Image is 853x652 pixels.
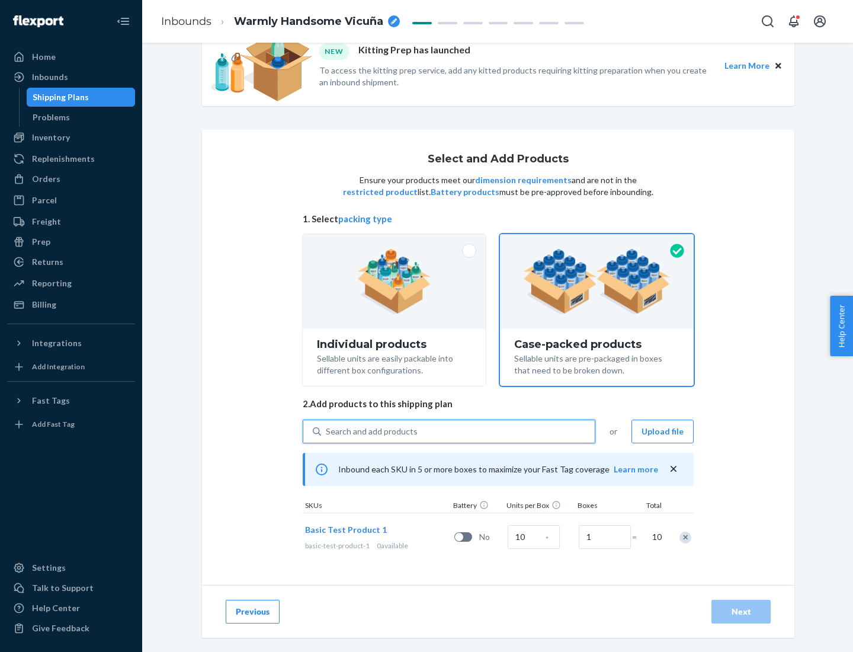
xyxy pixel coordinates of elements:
[13,15,63,27] img: Flexport logo
[7,558,135,577] a: Settings
[32,194,57,206] div: Parcel
[32,299,56,311] div: Billing
[303,500,451,513] div: SKUs
[32,419,75,429] div: Add Fast Tag
[756,9,780,33] button: Open Search Box
[7,599,135,618] a: Help Center
[326,426,418,437] div: Search and add products
[317,338,472,350] div: Individual products
[475,174,572,186] button: dimension requirements
[610,426,617,437] span: or
[32,173,60,185] div: Orders
[32,622,89,634] div: Give Feedback
[342,174,655,198] p: Ensure your products meet our and are not in the list. must be pre-approved before inbounding.
[32,132,70,143] div: Inventory
[631,420,694,443] button: Upload file
[305,524,387,536] button: Basic Test Product 1
[32,562,66,574] div: Settings
[32,362,85,372] div: Add Integration
[32,337,82,349] div: Integrations
[161,15,211,28] a: Inbounds
[111,9,135,33] button: Close Navigation
[27,108,136,127] a: Problems
[234,14,383,30] span: Warmly Handsome Vicuña
[7,295,135,314] a: Billing
[32,277,72,289] div: Reporting
[33,111,70,123] div: Problems
[523,249,671,314] img: case-pack.59cecea509d18c883b923b81aeac6d0b.png
[32,216,61,228] div: Freight
[303,453,694,486] div: Inbound each SKU in 5 or more boxes to maximize your Fast Tag coverage
[343,186,418,198] button: restricted product
[632,531,644,543] span: =
[479,531,503,543] span: No
[377,541,408,550] span: 0 available
[32,256,63,268] div: Returns
[32,395,70,407] div: Fast Tags
[650,531,662,543] span: 10
[514,338,679,350] div: Case-packed products
[504,500,575,513] div: Units per Box
[317,350,472,376] div: Sellable units are easily packable into different box configurations.
[679,532,691,544] div: Remove Item
[303,213,694,225] span: 1. Select
[7,68,135,87] a: Inbounds
[428,154,569,165] h1: Select and Add Products
[32,582,94,594] div: Talk to Support
[431,186,499,198] button: Battery products
[7,149,135,168] a: Replenishments
[7,415,135,434] a: Add Fast Tag
[634,500,664,513] div: Total
[721,606,761,618] div: Next
[27,88,136,107] a: Shipping Plans
[358,43,470,59] p: Kitting Prep has launched
[305,541,370,550] span: basic-test-product-1
[303,398,694,410] span: 2. Add products to this shipping plan
[7,579,135,597] a: Talk to Support
[724,59,769,72] button: Learn More
[668,463,679,475] button: close
[305,525,387,535] span: Basic Test Product 1
[357,249,431,314] img: individual-pack.facf35554cb0f1810c75b2bd6df2d64e.png
[7,232,135,251] a: Prep
[32,71,68,83] div: Inbounds
[7,47,135,66] a: Home
[711,600,771,624] button: Next
[575,500,634,513] div: Boxes
[7,357,135,376] a: Add Integration
[7,274,135,293] a: Reporting
[7,212,135,231] a: Freight
[508,525,560,549] input: Case Quantity
[7,253,135,271] a: Returns
[319,65,714,88] p: To access the kitting prep service, add any kitted products requiring kitting preparation when yo...
[32,51,56,63] div: Home
[152,4,409,39] ol: breadcrumbs
[451,500,504,513] div: Battery
[32,236,50,248] div: Prep
[7,334,135,353] button: Integrations
[7,128,135,147] a: Inventory
[772,59,785,72] button: Close
[7,170,135,188] a: Orders
[7,191,135,210] a: Parcel
[808,9,832,33] button: Open account menu
[830,296,853,356] button: Help Center
[514,350,679,376] div: Sellable units are pre-packaged in boxes that need to be broken down.
[32,602,80,614] div: Help Center
[338,213,392,225] button: packing type
[33,91,89,103] div: Shipping Plans
[319,43,349,59] div: NEW
[32,153,95,165] div: Replenishments
[614,464,658,475] button: Learn more
[782,9,806,33] button: Open notifications
[7,391,135,410] button: Fast Tags
[579,525,631,549] input: Number of boxes
[7,619,135,638] button: Give Feedback
[226,600,280,624] button: Previous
